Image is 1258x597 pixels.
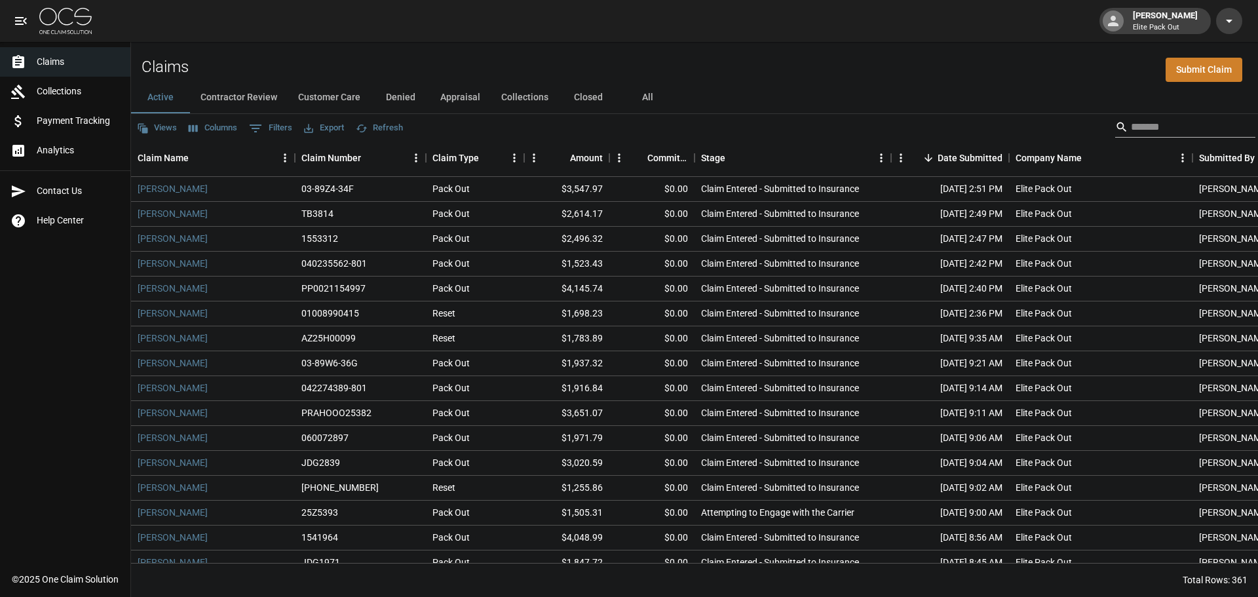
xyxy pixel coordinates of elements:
div: Claim Type [432,140,479,176]
a: [PERSON_NAME] [138,506,208,519]
div: Claim Number [301,140,361,176]
div: $1,847.72 [524,550,609,575]
div: Pack Out [432,356,470,370]
div: Elite Pack Out [1016,406,1072,419]
img: ocs-logo-white-transparent.png [39,8,92,34]
button: Collections [491,82,559,113]
div: Company Name [1009,140,1192,176]
div: $0.00 [609,476,695,501]
div: Elite Pack Out [1016,531,1072,544]
div: $0.00 [609,376,695,401]
div: TB3814 [301,207,334,220]
button: Refresh [353,118,406,138]
div: [DATE] 2:47 PM [891,227,1009,252]
div: PP0021154997 [301,282,366,295]
div: JDG2839 [301,456,340,469]
a: [PERSON_NAME] [138,257,208,270]
div: Claim Entered - Submitted to Insurance [701,431,859,444]
div: Elite Pack Out [1016,207,1072,220]
div: Pack Out [432,381,470,395]
a: [PERSON_NAME] [138,531,208,544]
div: Claim Name [138,140,189,176]
div: Pack Out [432,232,470,245]
div: $1,698.23 [524,301,609,326]
div: Claim Entered - Submitted to Insurance [701,406,859,419]
div: Claim Entered - Submitted to Insurance [701,556,859,569]
div: Elite Pack Out [1016,257,1072,270]
div: $3,547.97 [524,177,609,202]
div: Claim Name [131,140,295,176]
div: $1,255.86 [524,476,609,501]
button: Contractor Review [190,82,288,113]
button: Menu [275,148,295,168]
div: AZ25H00099 [301,332,356,345]
a: [PERSON_NAME] [138,282,208,295]
div: [DATE] 8:56 AM [891,526,1009,550]
div: 03-89W6-36G [301,356,358,370]
button: Menu [505,148,524,168]
div: Elite Pack Out [1016,307,1072,320]
button: Sort [361,149,379,167]
div: Committed Amount [647,140,688,176]
div: 060072897 [301,431,349,444]
div: Elite Pack Out [1016,282,1072,295]
div: 1553312 [301,232,338,245]
div: Pack Out [432,182,470,195]
div: [DATE] 2:40 PM [891,277,1009,301]
div: $0.00 [609,526,695,550]
a: [PERSON_NAME] [138,381,208,395]
div: Claim Entered - Submitted to Insurance [701,456,859,469]
div: Claim Type [426,140,524,176]
div: Elite Pack Out [1016,381,1072,395]
div: $0.00 [609,351,695,376]
div: [PERSON_NAME] [1128,9,1203,33]
div: Date Submitted [938,140,1002,176]
button: Customer Care [288,82,371,113]
div: Elite Pack Out [1016,232,1072,245]
button: Sort [479,149,497,167]
div: [DATE] 9:11 AM [891,401,1009,426]
div: $1,916.84 [524,376,609,401]
a: Submit Claim [1166,58,1242,82]
button: Menu [609,148,629,168]
div: $0.00 [609,301,695,326]
div: $2,614.17 [524,202,609,227]
div: Claim Entered - Submitted to Insurance [701,381,859,395]
div: dynamic tabs [131,82,1258,113]
button: Sort [919,149,938,167]
div: $1,523.43 [524,252,609,277]
button: Closed [559,82,618,113]
div: 01008990415 [301,307,359,320]
div: $1,971.79 [524,426,609,451]
div: 042274389-801 [301,381,367,395]
button: All [618,82,677,113]
div: Elite Pack Out [1016,481,1072,494]
div: [DATE] 2:36 PM [891,301,1009,326]
div: $2,496.32 [524,227,609,252]
div: Pack Out [432,531,470,544]
div: $0.00 [609,426,695,451]
div: Amount [570,140,603,176]
div: Claim Entered - Submitted to Insurance [701,207,859,220]
div: Pack Out [432,282,470,295]
div: Claim Entered - Submitted to Insurance [701,531,859,544]
div: Pack Out [432,431,470,444]
button: Sort [629,149,647,167]
span: Claims [37,55,120,69]
a: [PERSON_NAME] [138,556,208,569]
div: [DATE] 8:45 AM [891,550,1009,575]
button: Sort [725,149,744,167]
div: [DATE] 9:35 AM [891,326,1009,351]
div: Stage [695,140,891,176]
div: Pack Out [432,556,470,569]
div: [DATE] 9:02 AM [891,476,1009,501]
div: Pack Out [432,406,470,419]
div: $3,651.07 [524,401,609,426]
div: $0.00 [609,401,695,426]
div: Elite Pack Out [1016,356,1072,370]
span: Payment Tracking [37,114,120,128]
a: [PERSON_NAME] [138,481,208,494]
div: $4,145.74 [524,277,609,301]
div: Elite Pack Out [1016,431,1072,444]
div: Search [1115,117,1255,140]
